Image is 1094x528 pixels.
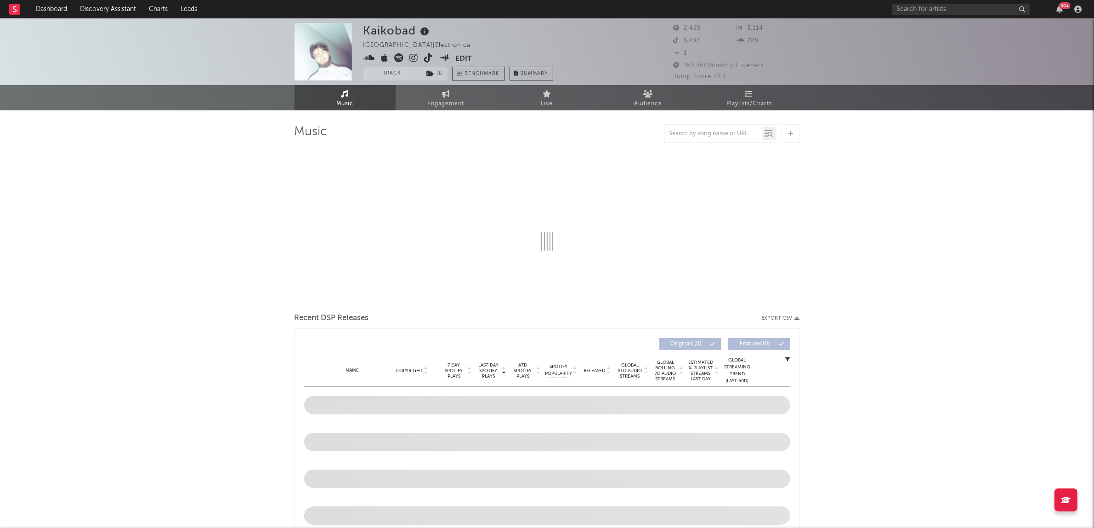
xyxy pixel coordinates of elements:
button: Summary [510,67,553,80]
span: Estimated % Playlist Streams Last Day [688,360,714,382]
span: 228 [737,38,759,44]
a: Engagement [396,85,497,110]
span: Features ( 0 ) [734,341,777,347]
span: ATD Spotify Plays [511,362,535,379]
span: Jump Score: 73.1 [674,74,726,80]
button: Features(0) [728,338,790,350]
span: ( 1 ) [421,67,448,80]
button: Originals(0) [659,338,721,350]
span: Recent DSP Releases [295,313,369,324]
div: Global Streaming Trend (Last 60D) [724,357,751,385]
span: Playlists/Charts [726,98,772,109]
span: Global Rolling 7D Audio Streams [653,360,678,382]
button: Export CSV [762,316,800,321]
span: 1 [674,50,687,56]
a: Benchmark [452,67,505,80]
div: Kaikobad [363,23,432,38]
button: 99+ [1056,6,1063,13]
span: Last Day Spotify Plays [476,362,501,379]
span: Audience [634,98,662,109]
span: Summary [521,71,548,76]
a: Playlists/Charts [699,85,800,110]
input: Search by song name or URL [665,130,762,138]
a: Music [295,85,396,110]
div: [GEOGRAPHIC_DATA] | Electronica [363,40,482,51]
span: Released [584,368,606,373]
a: Live [497,85,598,110]
span: Global ATD Audio Streams [618,362,643,379]
span: Benchmark [465,69,500,80]
div: Name [323,367,383,374]
a: Audience [598,85,699,110]
span: 2,429 [674,25,702,31]
span: 5,237 [674,38,701,44]
input: Search for artists [892,4,1030,15]
div: 99 + [1059,2,1071,9]
span: 3,114 [737,25,763,31]
span: Music [336,98,353,109]
button: Track [363,67,421,80]
span: Spotify Popularity [545,363,572,377]
button: (1) [421,67,448,80]
span: Originals ( 0 ) [665,341,708,347]
span: Live [541,98,553,109]
span: Copyright [396,368,423,373]
button: Edit [455,53,472,65]
span: Engagement [428,98,465,109]
span: 7 Day Spotify Plays [442,362,466,379]
span: 153,360 Monthly Listeners [674,63,765,69]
